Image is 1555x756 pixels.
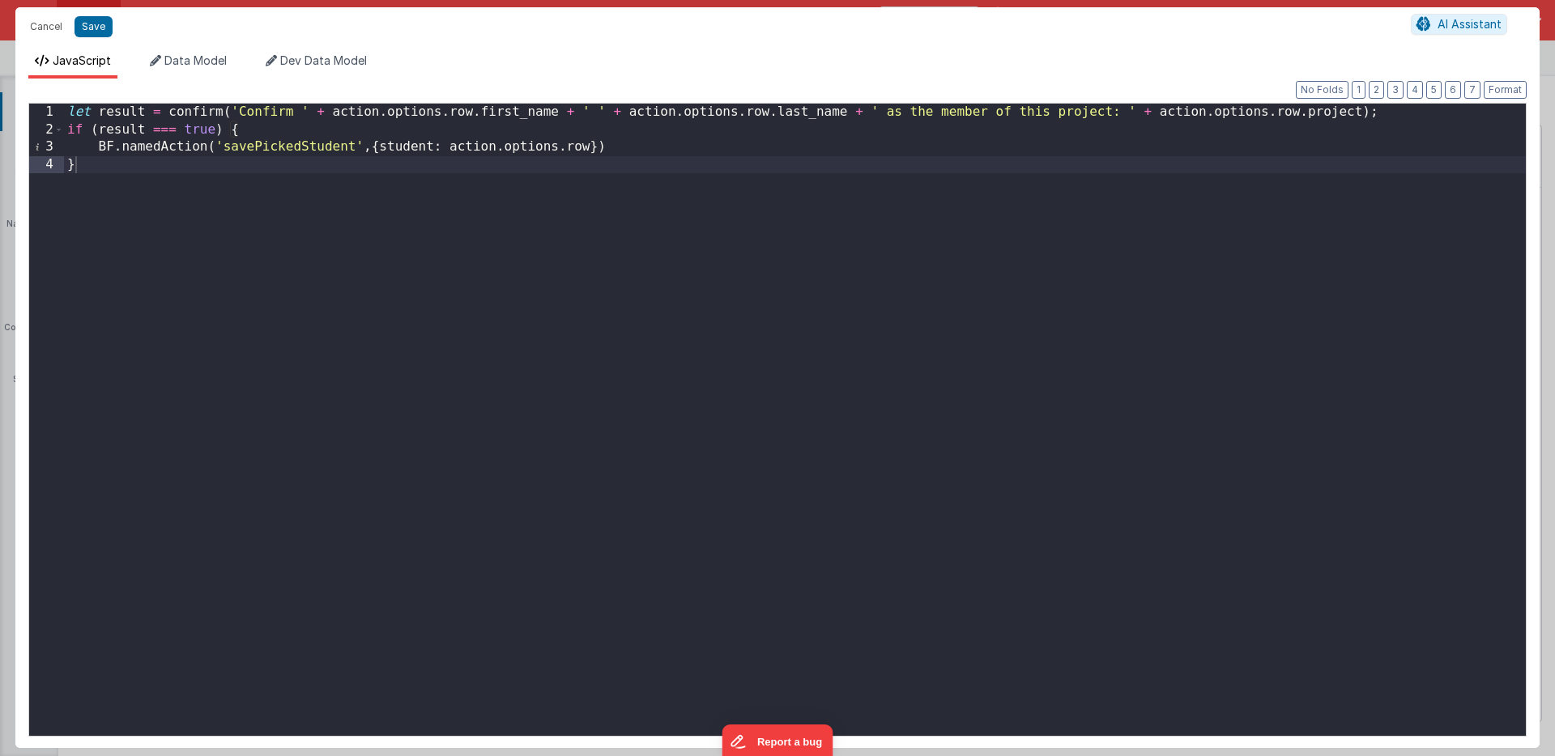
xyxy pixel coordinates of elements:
[280,53,367,67] span: Dev Data Model
[29,121,64,139] div: 2
[1411,14,1507,35] button: AI Assistant
[29,104,64,121] div: 1
[75,16,113,37] button: Save
[164,53,227,67] span: Data Model
[22,15,70,38] button: Cancel
[29,156,64,174] div: 4
[1438,17,1502,31] span: AI Assistant
[1445,81,1461,99] button: 6
[1352,81,1365,99] button: 1
[1387,81,1404,99] button: 3
[1426,81,1442,99] button: 5
[1296,81,1348,99] button: No Folds
[1407,81,1423,99] button: 4
[1484,81,1527,99] button: Format
[53,53,111,67] span: JavaScript
[29,138,64,156] div: 3
[1369,81,1384,99] button: 2
[1464,81,1480,99] button: 7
